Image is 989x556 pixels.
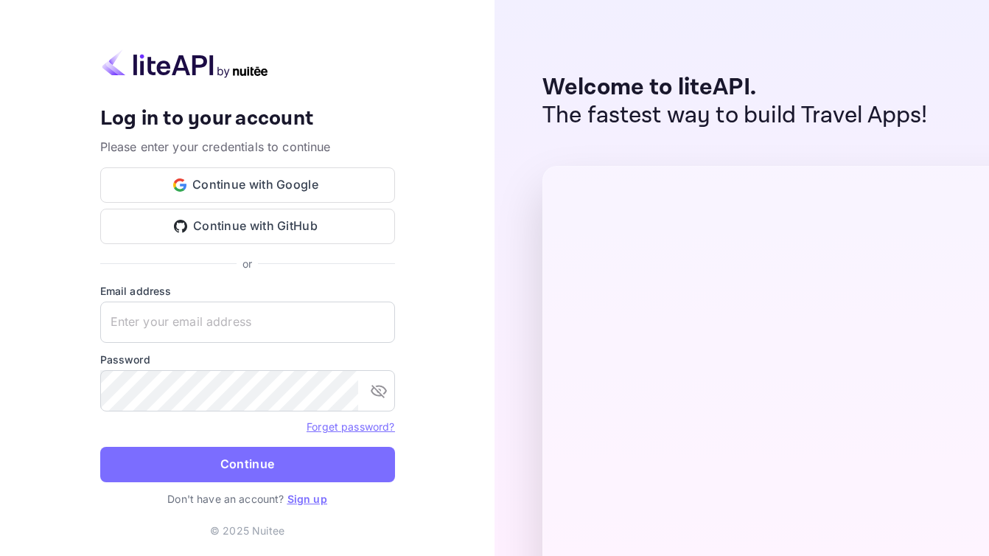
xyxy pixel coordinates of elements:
p: or [242,256,252,271]
input: Enter your email address [100,302,395,343]
a: Forget password? [307,420,394,433]
label: Email address [100,283,395,299]
button: Continue with Google [100,167,395,203]
p: Don't have an account? [100,491,395,507]
button: Continue [100,447,395,482]
button: toggle password visibility [364,376,394,406]
p: © 2025 Nuitee [210,523,284,538]
h4: Log in to your account [100,106,395,132]
img: liteapi [100,49,270,78]
p: The fastest way to build Travel Apps! [542,102,928,130]
a: Sign up [287,493,327,505]
p: Welcome to liteAPI. [542,74,928,102]
p: Please enter your credentials to continue [100,138,395,156]
label: Password [100,352,395,367]
button: Continue with GitHub [100,209,395,244]
a: Forget password? [307,419,394,434]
